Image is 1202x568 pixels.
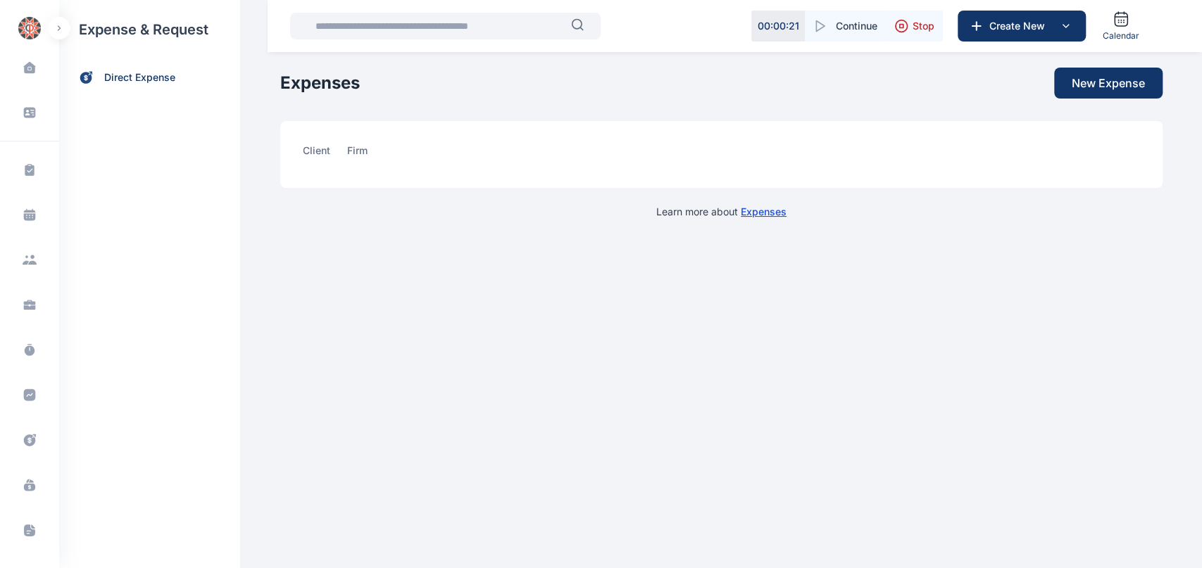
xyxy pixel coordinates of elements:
a: Calendar [1097,5,1145,47]
span: client [303,144,330,165]
span: Stop [913,19,934,33]
p: 00 : 00 : 21 [758,19,799,33]
button: Continue [805,11,886,42]
span: New Expense [1072,75,1145,91]
span: Continue [836,19,877,33]
a: Expenses [741,206,787,217]
h1: Expenses [280,72,360,94]
a: direct expense [59,59,239,96]
span: firm [347,144,368,165]
span: direct expense [104,70,175,85]
button: Stop [886,11,943,42]
a: client [303,144,347,165]
button: Create New [958,11,1086,42]
button: New Expense [1054,68,1163,99]
p: Learn more about [656,205,787,219]
a: firm [347,144,384,165]
span: Create New [984,19,1057,33]
span: Calendar [1103,30,1139,42]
